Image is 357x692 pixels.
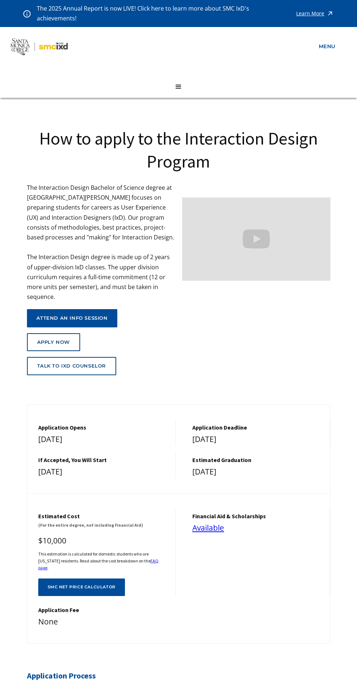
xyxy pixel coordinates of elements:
h5: Application Deadline [192,424,322,431]
a: Learn More [296,4,334,23]
div: SMC net price calculator [48,585,115,589]
a: menu [315,40,339,53]
iframe: Design your future with a Bachelor's Degree in Interaction Design from Santa Monica College [182,197,330,281]
a: talk to ixd counselor [27,357,117,375]
h6: This estimation is calculated for domestic students who are [US_STATE] residents. Read about the ... [38,550,168,572]
div: [DATE] [192,465,323,478]
a: SMC net price calculator [38,578,125,596]
p: The Interaction Design Bachelor of Science degree at [GEOGRAPHIC_DATA][PERSON_NAME] focuses on pr... [27,183,175,302]
address: menu [168,76,189,98]
div: [DATE] [38,433,168,446]
div: [DATE] [38,465,168,478]
div: talk to ixd counselor [37,363,106,369]
a: Available [192,523,224,533]
img: icon - arrow - alert [326,4,334,23]
h5: Application Process [27,669,330,683]
p: The 2025 Annual Report is now LIVE! Click here to learn more about SMC IxD's achievements! [37,4,260,23]
div: $10,000 [38,534,168,547]
img: Santa Monica College - SMC IxD logo [11,38,68,55]
h5: If Accepted, You Will Start [38,457,168,464]
div: attend an info session [36,315,108,321]
img: icon - information - alert [23,10,31,18]
h6: (For the entire degree, not including Financial Aid) [38,522,168,528]
div: [DATE] [192,433,322,446]
h5: Application Fee [38,607,169,614]
h5: Estimated cost [38,513,168,520]
h5: Application Opens [38,424,168,431]
h5: financial aid & Scholarships [192,513,322,520]
div: None [38,615,169,628]
a: Apply Now [27,333,80,351]
div: Apply Now [37,339,70,345]
h1: How to apply to the Interaction Design Program [27,127,330,173]
h5: estimated graduation [192,457,323,464]
a: attend an info session [27,309,117,327]
div: Learn More [296,11,324,16]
